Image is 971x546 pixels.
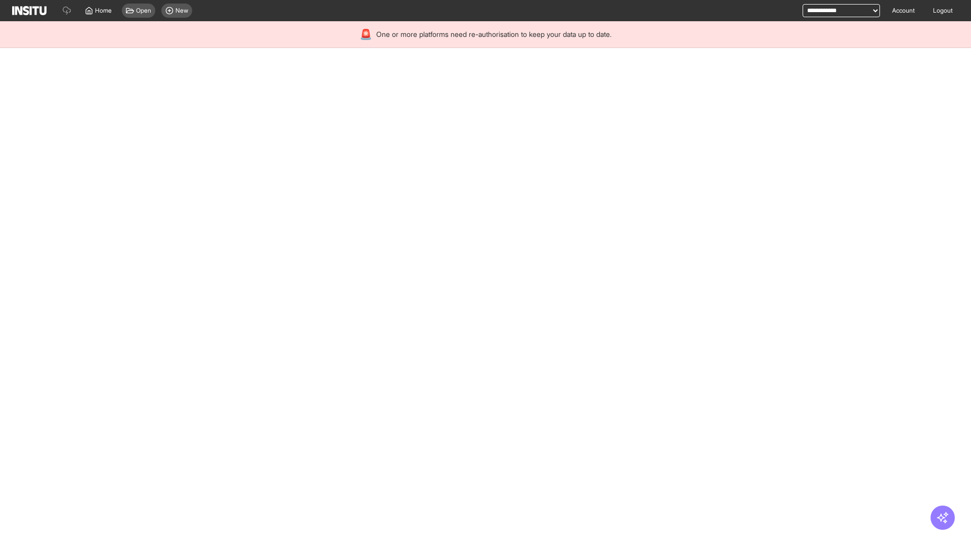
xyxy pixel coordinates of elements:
[360,27,372,41] div: 🚨
[136,7,151,15] span: Open
[376,29,611,39] span: One or more platforms need re-authorisation to keep your data up to date.
[95,7,112,15] span: Home
[12,6,47,15] img: Logo
[175,7,188,15] span: New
